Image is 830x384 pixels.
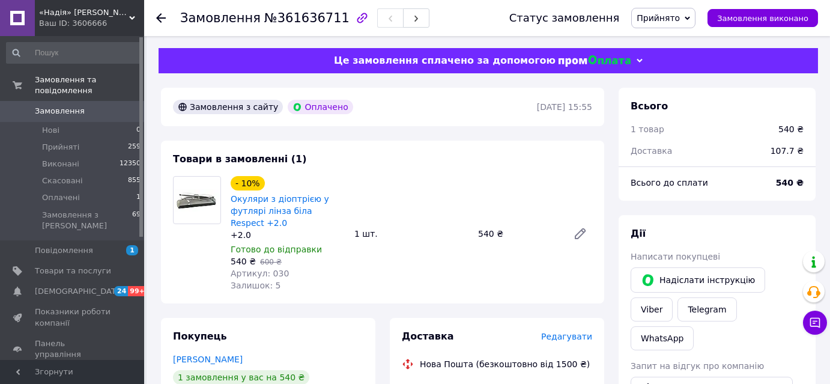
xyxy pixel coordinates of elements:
[42,175,83,186] span: Скасовані
[402,331,454,342] span: Доставка
[35,286,124,297] span: [DEMOGRAPHIC_DATA]
[637,13,680,23] span: Прийнято
[473,225,563,242] div: 540 ₴
[136,125,141,136] span: 0
[174,189,220,212] img: Окуляри з діоптрією у футлярі лінза біла Respect +2.0
[231,176,265,190] div: - 10%
[42,210,132,231] span: Замовлення з [PERSON_NAME]
[631,326,694,350] a: WhatsApp
[173,100,283,114] div: Замовлення з сайту
[35,75,144,96] span: Замовлення та повідомлення
[35,106,85,117] span: Замовлення
[42,125,59,136] span: Нові
[120,159,141,169] span: 12350
[180,11,261,25] span: Замовлення
[35,306,111,328] span: Показники роботи компанії
[231,194,329,228] a: Окуляри з діоптрією у футлярі лінза біла Respect +2.0
[173,355,243,364] a: [PERSON_NAME]
[631,146,672,156] span: Доставка
[677,297,736,322] a: Telegram
[803,311,827,335] button: Чат з покупцем
[631,252,720,261] span: Написати покупцеві
[260,258,282,266] span: 600 ₴
[173,331,227,342] span: Покупець
[132,210,141,231] span: 69
[128,142,141,153] span: 259
[417,358,593,370] div: Нова Пошта (безкоштовно від 1500 ₴)
[631,297,673,322] a: Viber
[559,55,631,67] img: evopay logo
[778,123,804,135] div: 540 ₴
[42,192,80,203] span: Оплачені
[39,18,144,29] div: Ваш ID: 3606666
[631,178,708,187] span: Всього до сплати
[541,332,592,341] span: Редагувати
[334,55,556,66] span: Це замовлення сплачено за допомогою
[42,159,79,169] span: Виконані
[136,192,141,203] span: 1
[231,269,289,278] span: Артикул: 030
[631,267,765,293] button: Надіслати інструкцію
[231,229,345,241] div: +2.0
[717,14,808,23] span: Замовлення виконано
[42,142,79,153] span: Прийняті
[763,138,811,164] div: 107.7 ₴
[128,175,141,186] span: 855
[6,42,142,64] input: Пошук
[39,7,129,18] span: «Надія» Інтернет-Магазин
[35,338,111,360] span: Панель управління
[631,228,646,239] span: Дії
[776,178,804,187] b: 540 ₴
[231,245,322,254] span: Готово до відправки
[114,286,128,296] span: 24
[264,11,350,25] span: №361636711
[537,102,592,112] time: [DATE] 15:55
[631,124,664,134] span: 1 товар
[35,266,111,276] span: Товари та послуги
[156,12,166,24] div: Повернутися назад
[128,286,148,296] span: 99+
[126,245,138,255] span: 1
[509,12,620,24] div: Статус замовлення
[288,100,353,114] div: Оплачено
[568,222,592,246] a: Редагувати
[231,257,256,266] span: 540 ₴
[231,281,281,290] span: Залишок: 5
[35,245,93,256] span: Повідомлення
[173,153,307,165] span: Товари в замовленні (1)
[707,9,818,27] button: Замовлення виконано
[631,361,764,371] span: Запит на відгук про компанію
[631,100,668,112] span: Всього
[350,225,473,242] div: 1 шт.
